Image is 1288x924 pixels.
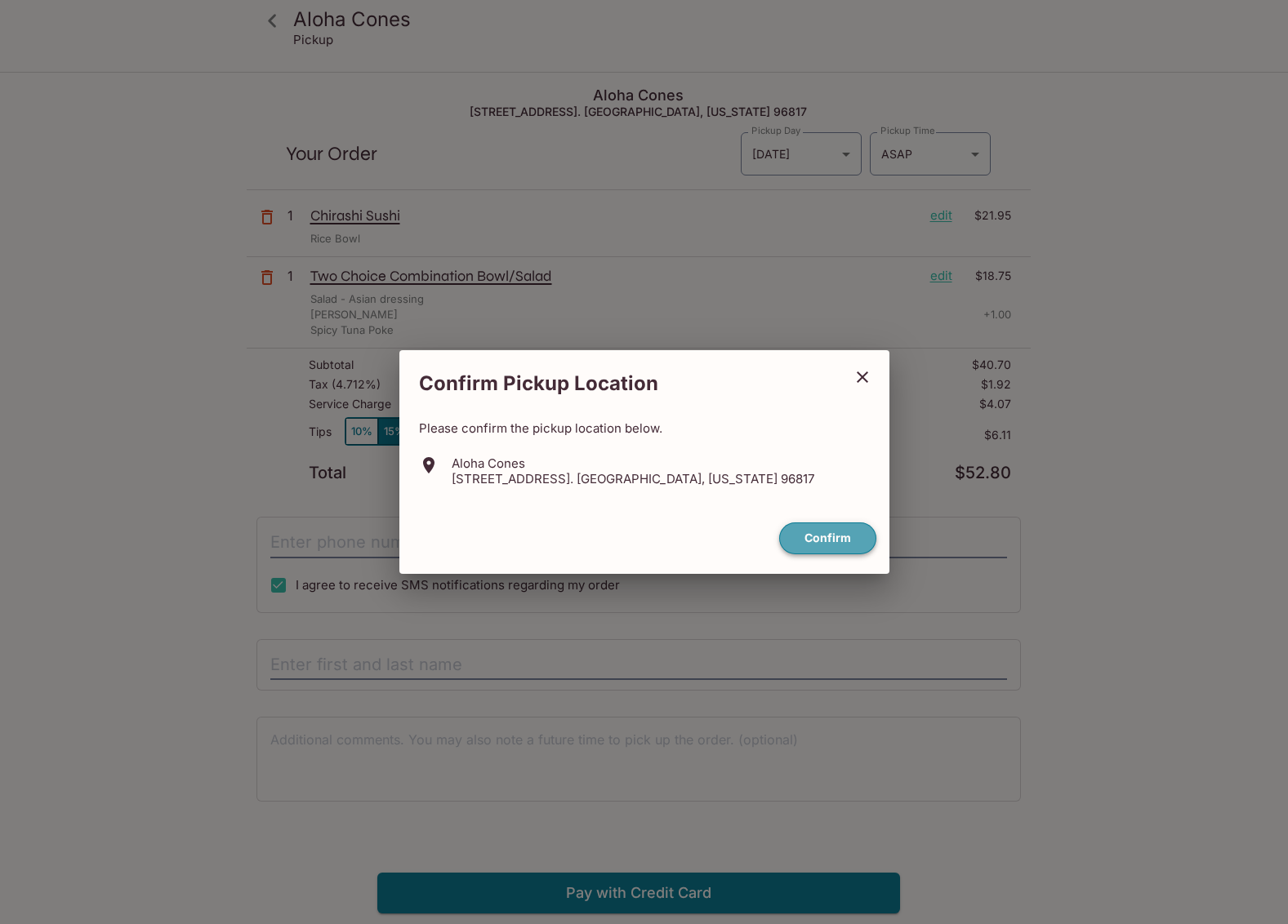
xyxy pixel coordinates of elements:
[842,357,883,398] button: close
[452,471,814,486] p: [STREET_ADDRESS]. [GEOGRAPHIC_DATA], [US_STATE] 96817
[399,363,842,404] h2: Confirm Pickup Location
[779,522,876,554] button: confirm
[452,455,814,471] p: Aloha Cones
[419,420,870,436] p: Please confirm the pickup location below.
